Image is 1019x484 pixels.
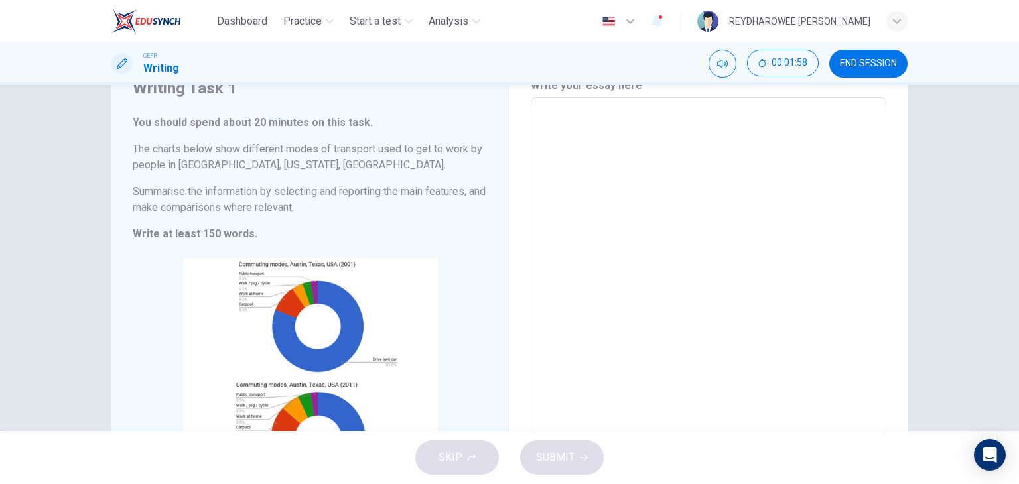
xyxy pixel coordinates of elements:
div: Mute [709,50,736,78]
h6: The charts below show different modes of transport used to get to work by people in [GEOGRAPHIC_D... [133,141,488,173]
button: Start a test [344,9,418,33]
img: EduSynch logo [111,8,181,34]
div: Hide [747,50,819,78]
div: REYDHAROWEE [PERSON_NAME] [729,13,870,29]
span: Dashboard [217,13,267,29]
h6: You should spend about 20 minutes on this task. [133,115,488,131]
span: Start a test [350,13,401,29]
a: EduSynch logo [111,8,212,34]
button: END SESSION [829,50,908,78]
button: 00:01:58 [747,50,819,76]
div: Open Intercom Messenger [974,439,1006,471]
strong: Write at least 150 words. [133,227,257,240]
span: Practice [283,13,322,29]
h1: Writing [143,60,179,76]
button: Dashboard [212,9,273,33]
img: Profile picture [697,11,718,32]
button: Practice [278,9,339,33]
span: Analysis [429,13,468,29]
h6: Write your essay here [531,78,886,93]
img: en [600,17,617,27]
span: END SESSION [840,58,897,69]
span: CEFR [143,51,157,60]
h4: Writing Task 1 [133,78,488,99]
h6: Summarise the information by selecting and reporting the main features, and make comparisons wher... [133,184,488,215]
span: 00:01:58 [772,58,807,68]
button: Analysis [423,9,486,33]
